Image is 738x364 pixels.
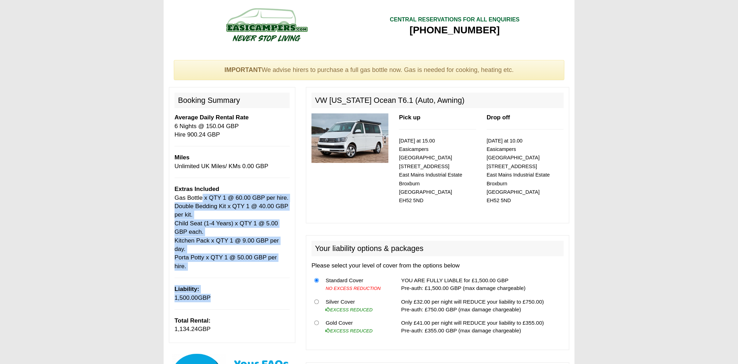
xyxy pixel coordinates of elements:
td: Only £41.00 per night will REDUCE your liability to £355.00) Pre-auth: £355.00 GBP (max damage ch... [398,316,564,337]
span: 1,500.00 [174,294,198,301]
td: Standard Cover [323,274,390,295]
b: Average Daily Rental Rate [174,114,249,121]
strong: IMPORTANT [224,66,262,73]
img: campers-checkout-logo.png [200,5,333,44]
b: Drop off [487,114,510,121]
b: Miles [174,154,190,161]
small: [DATE] at 10.00 Easicampers [GEOGRAPHIC_DATA] [STREET_ADDRESS] East Mains Industrial Estate Broxb... [487,138,550,204]
i: NO EXCESS REDUCTION [325,286,381,291]
i: EXCESS REDUCED [325,328,373,333]
b: Liability: [174,286,199,292]
td: Silver Cover [323,295,390,316]
img: 315.jpg [311,113,388,163]
span: 1,134.24 [174,326,198,332]
p: Please select your level of cover from the options below [311,262,564,270]
p: GBP [174,317,290,334]
td: Only £32.00 per night will REDUCE your liability to £750.00) Pre-auth: £750.00 GBP (max damage ch... [398,295,564,316]
span: Gas Bottle x QTY 1 @ 60.00 GBP per hire. Double Bedding Kit x QTY 1 @ 40.00 GBP per kit. Child Se... [174,194,289,270]
i: EXCESS REDUCED [325,307,373,312]
b: Total Rental: [174,317,210,324]
div: CENTRAL RESERVATIONS FOR ALL ENQUIRIES [390,16,520,24]
small: [DATE] at 15.00 Easicampers [GEOGRAPHIC_DATA] [STREET_ADDRESS] East Mains Industrial Estate Broxb... [399,138,462,204]
h2: Your liability options & packages [311,241,564,256]
b: Extras Included [174,186,219,192]
p: GBP [174,285,290,302]
h2: Booking Summary [174,93,290,108]
b: Pick up [399,114,420,121]
td: YOU ARE FULLY LIABLE for £1,500.00 GBP Pre-auth: £1,500.00 GBP (max damage chargeable) [398,274,564,295]
p: 6 Nights @ 150.04 GBP Hire 900.24 GBP [174,113,290,139]
div: We advise hirers to purchase a full gas bottle now. Gas is needed for cooking, heating etc. [174,60,564,80]
h2: VW [US_STATE] Ocean T6.1 (Auto, Awning) [311,93,564,108]
div: [PHONE_NUMBER] [390,24,520,37]
td: Gold Cover [323,316,390,337]
p: Unlimited UK Miles/ KMs 0.00 GBP [174,153,290,171]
